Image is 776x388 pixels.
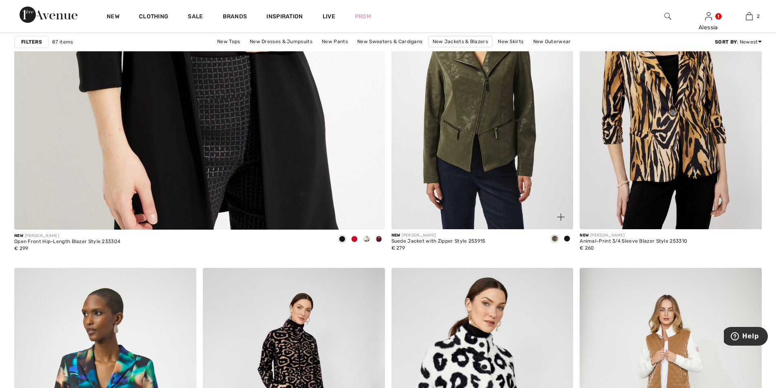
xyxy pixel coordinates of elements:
span: New [14,233,23,238]
div: [PERSON_NAME] [580,232,687,239]
a: Prom [355,12,371,21]
a: Live [323,12,335,21]
div: : Newest [715,38,762,46]
div: Black [561,232,573,246]
div: Open Front Hip-Length Blazer Style 233304 [14,239,120,245]
img: 1ère Avenue [20,7,77,23]
a: New Tops [213,36,244,47]
div: [PERSON_NAME] [391,232,486,239]
div: Alessia [688,23,728,32]
div: Suede Jacket with Zipper Style 253915 [391,239,486,244]
div: Avocado [549,232,561,246]
div: Lipstick Red 173 [348,233,361,246]
strong: Filters [21,38,42,46]
div: [PERSON_NAME] [14,233,120,239]
a: Sign In [705,12,712,20]
a: New Jackets & Blazers [428,36,492,47]
a: New Pants [318,36,352,47]
a: 2 [729,11,769,21]
span: Inspiration [266,13,303,22]
iframe: Opens a widget where you can find more information [724,327,768,347]
strong: Sort By [715,39,737,45]
a: New [107,13,119,22]
span: 2 [757,13,760,20]
div: Animal-Print 3/4 Sleeve Blazer Style 253310 [580,239,687,244]
span: New [391,233,400,238]
div: Winter White [361,233,373,246]
a: Clothing [139,13,168,22]
a: New Skirts [494,36,528,47]
img: search the website [664,11,671,21]
span: 87 items [52,38,73,46]
a: New Sweaters & Cardigans [353,36,426,47]
a: New Outerwear [529,36,575,47]
img: plus_v2.svg [557,213,565,221]
a: New Dresses & Jumpsuits [246,36,317,47]
div: Merlot [373,233,385,246]
a: Sale [188,13,203,22]
span: € 279 [391,245,405,251]
img: My Bag [746,11,753,21]
div: Black [336,233,348,246]
span: € 260 [580,245,594,251]
a: Brands [223,13,247,22]
img: My Info [705,11,712,21]
span: New [580,233,589,238]
span: € 299 [14,246,29,251]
